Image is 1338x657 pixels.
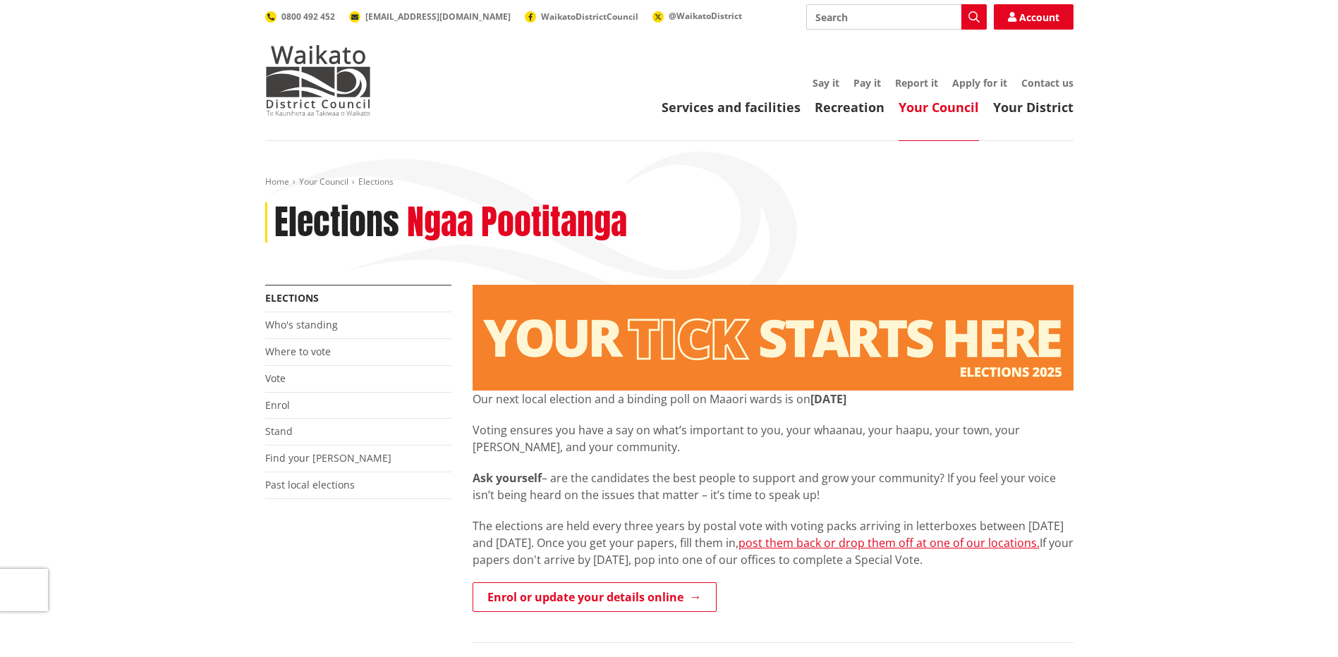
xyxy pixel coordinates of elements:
[895,76,938,90] a: Report it
[358,176,394,188] span: Elections
[952,76,1007,90] a: Apply for it
[994,4,1074,30] a: Account
[525,11,638,23] a: WaikatoDistrictCouncil
[815,99,884,116] a: Recreation
[669,10,742,22] span: @WaikatoDistrict
[281,11,335,23] span: 0800 492 452
[473,469,1074,503] p: – are the candidates the best people to support and grow your community? If you feel your voice i...
[265,345,331,358] a: Where to vote
[349,11,511,23] a: [EMAIL_ADDRESS][DOMAIN_NAME]
[265,291,319,305] a: Elections
[899,99,979,116] a: Your Council
[265,372,286,385] a: Vote
[265,45,371,116] img: Waikato District Council - Te Kaunihera aa Takiwaa o Waikato
[810,391,846,407] strong: [DATE]
[265,176,1074,188] nav: breadcrumb
[473,582,717,612] a: Enrol or update your details online
[662,99,801,116] a: Services and facilities
[473,470,542,486] strong: Ask yourself
[365,11,511,23] span: [EMAIL_ADDRESS][DOMAIN_NAME]
[299,176,348,188] a: Your Council
[265,11,335,23] a: 0800 492 452
[738,535,1040,551] a: post them back or drop them off at one of our locations.
[473,391,1074,407] p: Our next local election and a binding poll on Maaori wards is on
[1021,76,1074,90] a: Contact us
[265,318,338,331] a: Who's standing
[813,76,839,90] a: Say it
[265,451,391,465] a: Find your [PERSON_NAME]
[993,99,1074,116] a: Your District
[265,424,293,438] a: Stand
[473,517,1074,568] p: The elections are held every three years by postal vote with voting packs arriving in letterboxes...
[265,176,289,188] a: Home
[652,10,742,22] a: @WaikatoDistrict
[473,422,1074,455] p: Voting ensures you have a say on what’s important to you, your whaanau, your haapu, your town, yo...
[274,202,399,243] h1: Elections
[806,4,987,30] input: Search input
[265,398,290,412] a: Enrol
[541,11,638,23] span: WaikatoDistrictCouncil
[853,76,881,90] a: Pay it
[473,285,1074,391] img: Elections - Website banner
[265,478,355,491] a: Past local elections
[407,202,627,243] h2: Ngaa Pootitanga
